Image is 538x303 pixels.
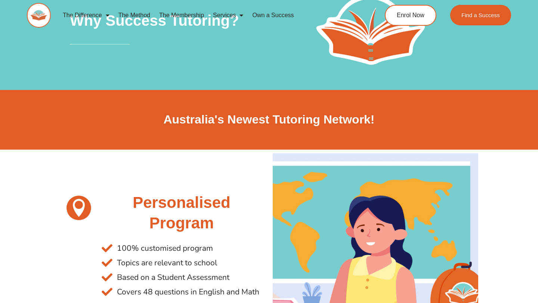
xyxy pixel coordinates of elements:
a: Find a Success [450,5,511,25]
a: Enrol Now [385,5,436,26]
span: Find a Success [461,12,500,18]
a: The Membership [155,7,208,24]
h2: Australia's Newest Tutoring Network! [60,112,478,128]
a: Services [208,7,248,24]
span: Topics are relevant to school [115,256,217,270]
a: The Method [114,7,155,24]
a: The Difference [58,7,114,24]
h2: Personalised Program [102,193,262,233]
span: Covers 48 questions in English and Math [115,285,259,299]
span: 100% customised program [115,241,213,256]
nav: Menu [58,7,357,24]
a: Own a Success [248,7,298,24]
span: Based on a Student Assessment [115,270,229,285]
span: Enrol Now [397,12,424,18]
